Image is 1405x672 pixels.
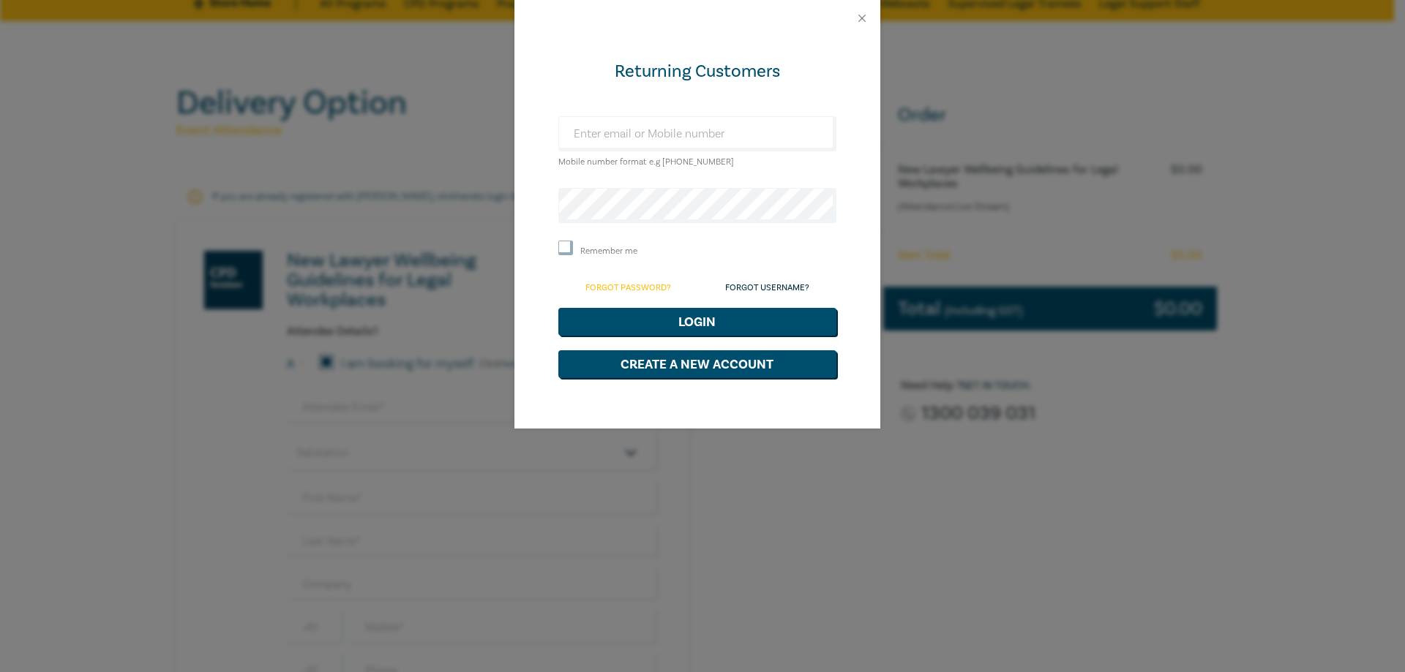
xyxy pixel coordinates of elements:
button: Create a New Account [558,350,836,378]
label: Remember me [580,245,637,257]
button: Close [855,12,869,25]
a: Forgot Password? [585,282,671,293]
a: Forgot Username? [725,282,809,293]
input: Enter email or Mobile number [558,116,836,151]
div: Returning Customers [558,60,836,83]
button: Login [558,308,836,336]
small: Mobile number format e.g [PHONE_NUMBER] [558,156,734,167]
